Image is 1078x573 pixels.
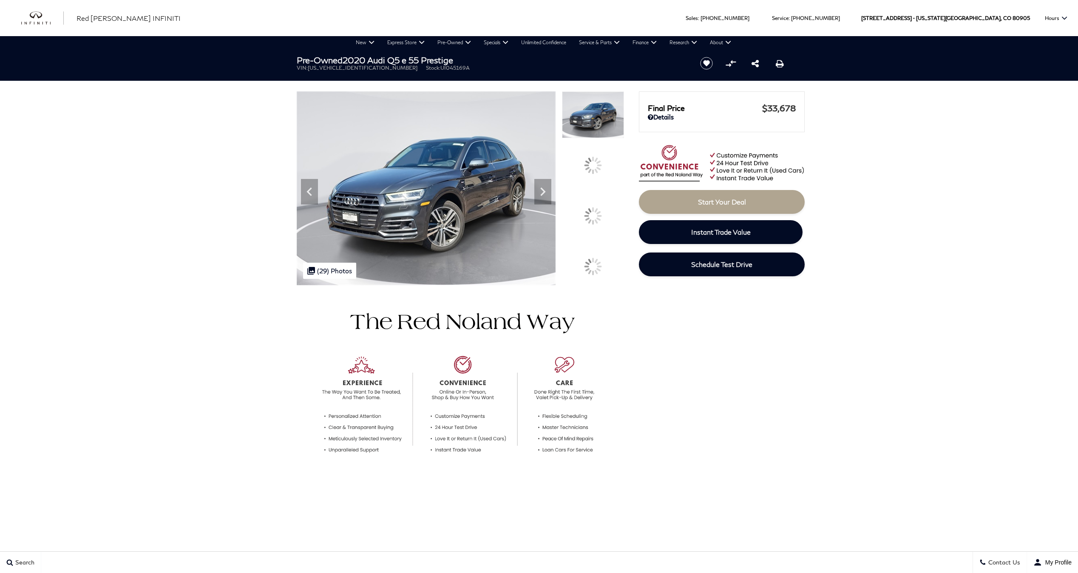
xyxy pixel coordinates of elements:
[573,36,626,49] a: Service & Parts
[697,57,716,70] button: Save vehicle
[776,58,784,68] a: Print this Pre-Owned 2020 Audi Q5 e 55 Prestige
[704,36,738,49] a: About
[21,11,64,25] img: INFINITI
[349,36,738,49] nav: Main Navigation
[13,559,34,566] span: Search
[791,15,840,21] a: [PHONE_NUMBER]
[724,57,737,70] button: Compare vehicle
[477,36,515,49] a: Specials
[297,91,556,285] img: Used 2020 Mythos Black Metallic Audi 55 Prestige image 1
[752,58,759,68] a: Share this Pre-Owned 2020 Audi Q5 e 55 Prestige
[789,15,790,21] span: :
[698,198,746,206] span: Start Your Deal
[303,263,356,279] div: (29) Photos
[639,252,805,276] a: Schedule Test Drive
[515,36,573,49] a: Unlimited Confidence
[861,15,1030,21] a: [STREET_ADDRESS] • [US_STATE][GEOGRAPHIC_DATA], CO 80905
[663,36,704,49] a: Research
[297,65,308,71] span: VIN:
[562,91,624,138] img: Used 2020 Mythos Black Metallic Audi 55 Prestige image 1
[772,15,789,21] span: Service
[686,15,698,21] span: Sales
[77,14,181,22] span: Red [PERSON_NAME] INFINITI
[698,15,699,21] span: :
[297,55,686,65] h1: 2020 Audi Q5 e 55 Prestige
[349,36,381,49] a: New
[701,15,749,21] a: [PHONE_NUMBER]
[986,559,1020,566] span: Contact Us
[440,65,470,71] span: UI045169A
[297,55,343,65] strong: Pre-Owned
[77,13,181,23] a: Red [PERSON_NAME] INFINITI
[762,103,796,113] span: $33,678
[431,36,477,49] a: Pre-Owned
[639,190,805,214] a: Start Your Deal
[21,11,64,25] a: infiniti
[691,228,751,236] span: Instant Trade Value
[381,36,431,49] a: Express Store
[648,103,796,113] a: Final Price $33,678
[626,36,663,49] a: Finance
[648,103,762,113] span: Final Price
[426,65,440,71] span: Stock:
[691,260,752,268] span: Schedule Test Drive
[1042,559,1072,566] span: My Profile
[308,65,417,71] span: [US_VEHICLE_IDENTIFICATION_NUMBER]
[639,220,803,244] a: Instant Trade Value
[1027,552,1078,573] button: user-profile-menu
[648,113,796,121] a: Details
